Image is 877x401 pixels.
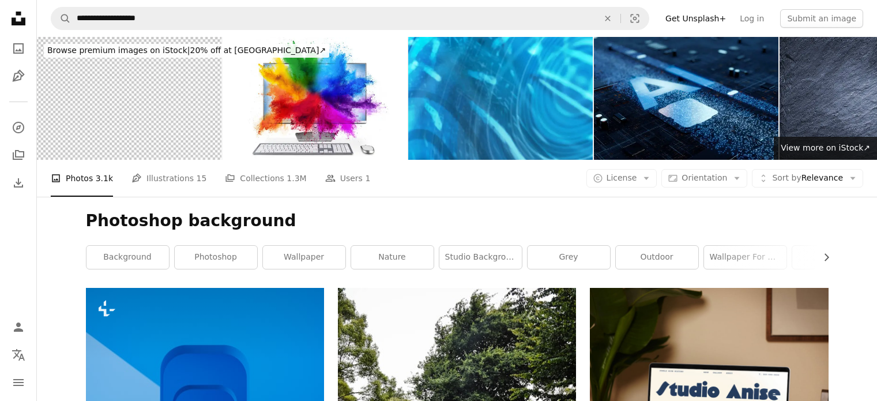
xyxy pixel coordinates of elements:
a: background [86,246,169,269]
a: flower [792,246,875,269]
span: License [607,173,637,182]
a: wallpaper for mobile [704,246,786,269]
img: Negative Zone [408,37,593,160]
span: Browse premium images on iStock | [47,46,190,55]
button: Visual search [621,8,649,29]
a: studio background [439,246,522,269]
img: modern black silver pc monitor with mouse and keyboard colorful rainbow holi powder cloud explosi... [223,37,407,160]
a: Log in [733,9,771,28]
button: Search Unsplash [51,8,71,29]
button: License [586,169,657,188]
a: Download History [7,171,30,194]
a: Illustrations 15 [131,160,206,197]
a: Log in / Sign up [7,316,30,339]
a: photoshop [175,246,257,269]
h1: Photoshop background [86,211,829,231]
button: Menu [7,371,30,394]
a: grey [528,246,610,269]
span: 15 [197,172,207,185]
button: Clear [595,8,620,29]
button: Orientation [661,169,747,188]
a: Illustrations [7,65,30,88]
a: outdoor [616,246,698,269]
span: View more on iStock ↗ [781,143,870,152]
button: scroll list to the right [816,246,829,269]
span: 20% off at [GEOGRAPHIC_DATA] ↗ [47,46,326,55]
a: Browse premium images on iStock|20% off at [GEOGRAPHIC_DATA]↗ [37,37,336,65]
button: Language [7,343,30,366]
a: Collections 1.3M [225,160,306,197]
span: 1.3M [287,172,306,185]
a: Get Unsplash+ [658,9,733,28]
button: Submit an image [780,9,863,28]
button: Sort byRelevance [752,169,863,188]
a: nature [351,246,434,269]
a: Collections [7,144,30,167]
form: Find visuals sitewide [51,7,649,30]
a: Explore [7,116,30,139]
span: Relevance [772,173,843,184]
img: power of artificial intelligence [594,37,778,160]
span: Sort by [772,173,801,182]
a: Users 1 [325,160,371,197]
span: Orientation [682,173,727,182]
a: View more on iStock↗ [774,137,877,160]
a: wallpaper [263,246,345,269]
span: 1 [365,172,370,185]
img: Transparent pattern background. White and gray squares. Checkered texture [37,37,221,160]
a: Photos [7,37,30,60]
